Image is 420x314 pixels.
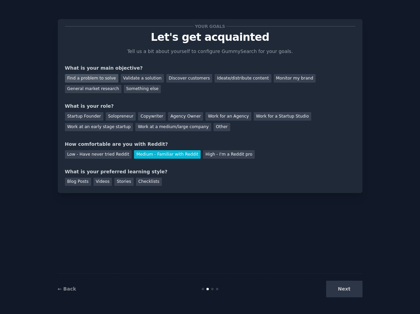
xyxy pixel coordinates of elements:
[121,74,164,83] div: Validate a solution
[214,123,230,132] div: Other
[194,23,226,30] span: Your goals
[58,286,76,292] a: ← Back
[274,74,316,83] div: Monitor my brand
[65,168,355,175] div: What is your preferred learning style?
[65,141,355,148] div: How comfortable are you with Reddit?
[134,150,201,159] div: Medium - Familiar with Reddit
[168,112,203,121] div: Agency Owner
[254,112,311,121] div: Work for a Startup Studio
[114,178,133,186] div: Stories
[65,103,355,110] div: What is your role?
[124,48,296,55] p: Tell us a bit about yourself to configure GummySearch for your goals.
[136,178,162,186] div: Checklists
[166,74,212,83] div: Discover customers
[65,150,132,159] div: Low - Have never tried Reddit
[65,178,91,186] div: Blog Posts
[65,31,355,43] p: Let's get acquainted
[65,65,355,72] div: What is your main objective?
[215,74,271,83] div: Ideate/distribute content
[65,123,133,132] div: Work at an early stage startup
[124,85,161,93] div: Something else
[65,85,122,93] div: General market research
[106,112,136,121] div: Solopreneur
[203,150,255,159] div: High - I'm a Reddit pro
[65,74,118,83] div: Find a problem to solve
[94,178,112,186] div: Videos
[65,112,103,121] div: Startup Founder
[135,123,211,132] div: Work at a medium/large company
[138,112,166,121] div: Copywriter
[205,112,251,121] div: Work for an Agency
